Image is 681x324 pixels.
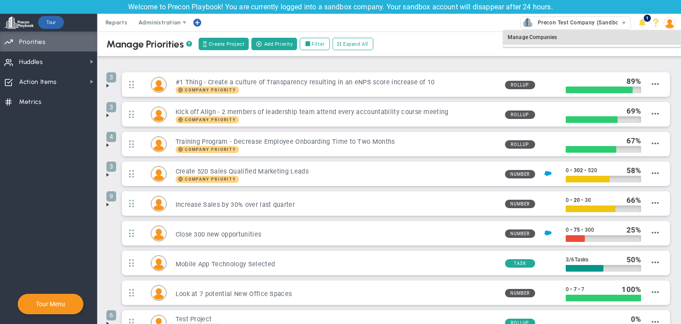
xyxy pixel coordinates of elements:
[176,108,498,116] h3: Kick off Align - 2 members of leadership team attend every accountability course meeting
[622,285,635,294] span: 100
[626,195,642,205] div: %
[300,38,329,50] label: Filter
[19,93,42,111] span: Metrics
[176,315,498,324] h3: Test Project
[505,140,535,149] span: Rollup
[664,17,676,29] img: 202891.Person.photo
[544,229,552,237] img: Salesforce Enabled<br />Sandbox: Quarterly Leads and Opportunities
[138,19,180,26] span: Administration
[566,286,569,292] span: 0
[176,116,239,123] span: Company Priority
[333,38,373,50] button: Expand All
[544,170,552,177] img: Salesforce Enabled<br />Sandbox: Quarterly Leads and Opportunities
[151,136,167,152] div: Lisa Jenkins
[626,77,635,86] span: 89
[649,14,663,32] li: Help & Frequently Asked Questions (FAQ)
[151,285,167,301] div: Tom Johnson
[176,167,498,176] h3: Create 520 Sales Qualified Marketing Leads
[626,225,635,234] span: 25
[505,229,535,238] span: Number
[522,17,533,28] img: 33513.Company.photo
[626,76,642,86] div: %
[618,17,630,29] span: select
[578,286,580,292] span: •
[574,167,583,174] span: 302
[199,38,249,50] button: Create Project
[581,286,584,292] span: 7
[176,260,498,269] h3: Mobile App Technology Selected
[151,77,166,92] img: Mark Collins
[33,300,68,308] button: Tour Menu
[176,230,498,239] h3: Close 300 new opportunities
[106,162,116,172] span: 3
[575,257,589,263] span: Tasks
[631,315,635,324] span: 0
[176,201,498,209] h3: Increase Sales by 30% over last quarter
[584,167,586,174] span: •
[631,314,641,324] div: %
[588,167,597,174] span: 520
[574,227,580,233] span: 75
[185,147,236,152] span: Company Priority
[626,107,635,115] span: 69
[566,257,588,263] span: 3 6
[569,256,571,263] span: /
[185,88,236,92] span: Company Priority
[151,255,167,271] div: Lucy Rodriguez
[585,227,594,233] span: 300
[151,77,167,93] div: Mark Collins
[151,107,167,122] div: Miguel Cabrera
[644,15,651,22] span: 1
[151,196,166,211] img: Katie Williams
[209,40,244,48] span: Create Project
[505,200,535,208] span: Number
[626,166,635,175] span: 58
[574,286,577,292] span: 7
[626,106,642,116] div: %
[570,167,572,174] span: •
[626,255,635,264] span: 50
[106,310,116,320] span: 6
[151,256,166,271] img: Lucy Rodriguez
[106,102,116,112] span: 3
[626,166,642,175] div: %
[151,166,167,182] div: Sudhir Dakshinamurthy
[176,87,239,94] span: Company Priority
[574,197,580,203] span: 20
[151,226,166,241] img: Mark Collins
[19,33,46,51] span: Priorities
[106,191,116,202] span: 9
[176,290,498,298] h3: Look at 7 potential New Office Spaces
[251,38,297,50] button: Add Priority
[566,197,569,203] span: 0
[581,197,583,203] span: •
[151,285,166,300] img: Tom Johnson
[503,30,681,45] div: Manage Companies
[151,107,166,122] img: Miguel Cabrera
[19,73,57,91] span: Action Items
[635,14,649,32] li: Announcements
[185,118,236,122] span: Company Priority
[176,176,239,183] span: Company Priority
[581,227,583,233] span: •
[106,38,192,50] div: Manage Priorities
[570,227,572,233] span: •
[106,72,116,83] span: 3
[19,53,43,71] span: Huddles
[185,177,236,182] span: Company Priority
[626,225,642,235] div: %
[626,136,635,145] span: 67
[151,166,166,182] img: Sudhir Dakshinamurthy
[176,78,498,87] h3: #1 Thing - Create a culture of Transparency resulting in an eNPS score increase of 10
[343,40,368,48] span: Expand All
[570,286,572,292] span: •
[176,146,239,153] span: Company Priority
[176,138,498,146] h3: Training Program - Decrease Employee Onboarding Time to Two Months
[101,14,132,32] span: Reports
[151,196,167,212] div: Katie Williams
[626,196,635,205] span: 66
[626,255,642,265] div: %
[626,136,642,146] div: %
[505,111,535,119] span: Rollup
[570,197,572,203] span: •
